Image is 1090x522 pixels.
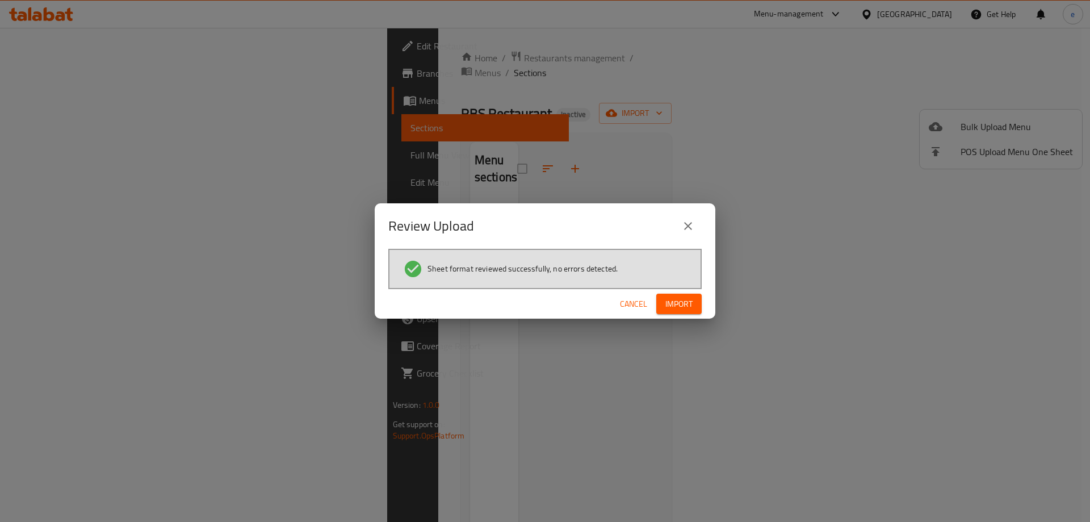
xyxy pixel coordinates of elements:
[388,217,474,235] h2: Review Upload
[674,212,702,240] button: close
[615,294,652,315] button: Cancel
[656,294,702,315] button: Import
[665,297,693,311] span: Import
[620,297,647,311] span: Cancel
[427,263,618,274] span: Sheet format reviewed successfully, no errors detected.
